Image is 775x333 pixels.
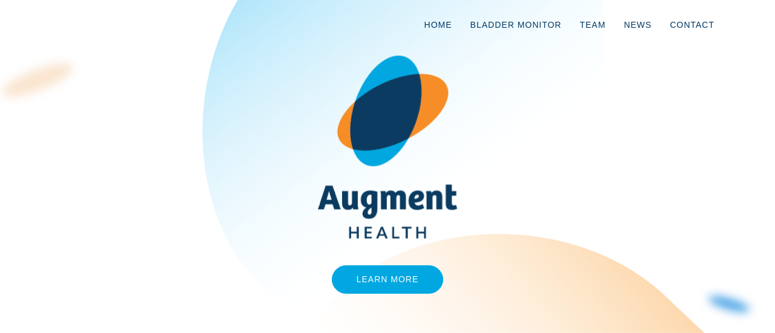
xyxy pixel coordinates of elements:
[51,20,100,32] img: logo
[615,5,661,45] a: News
[461,5,571,45] a: Bladder Monitor
[570,5,615,45] a: Team
[661,5,724,45] a: Contact
[415,5,461,45] a: Home
[332,265,444,294] a: Learn More
[309,55,466,238] img: AugmentHealth_FullColor_Transparent.png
